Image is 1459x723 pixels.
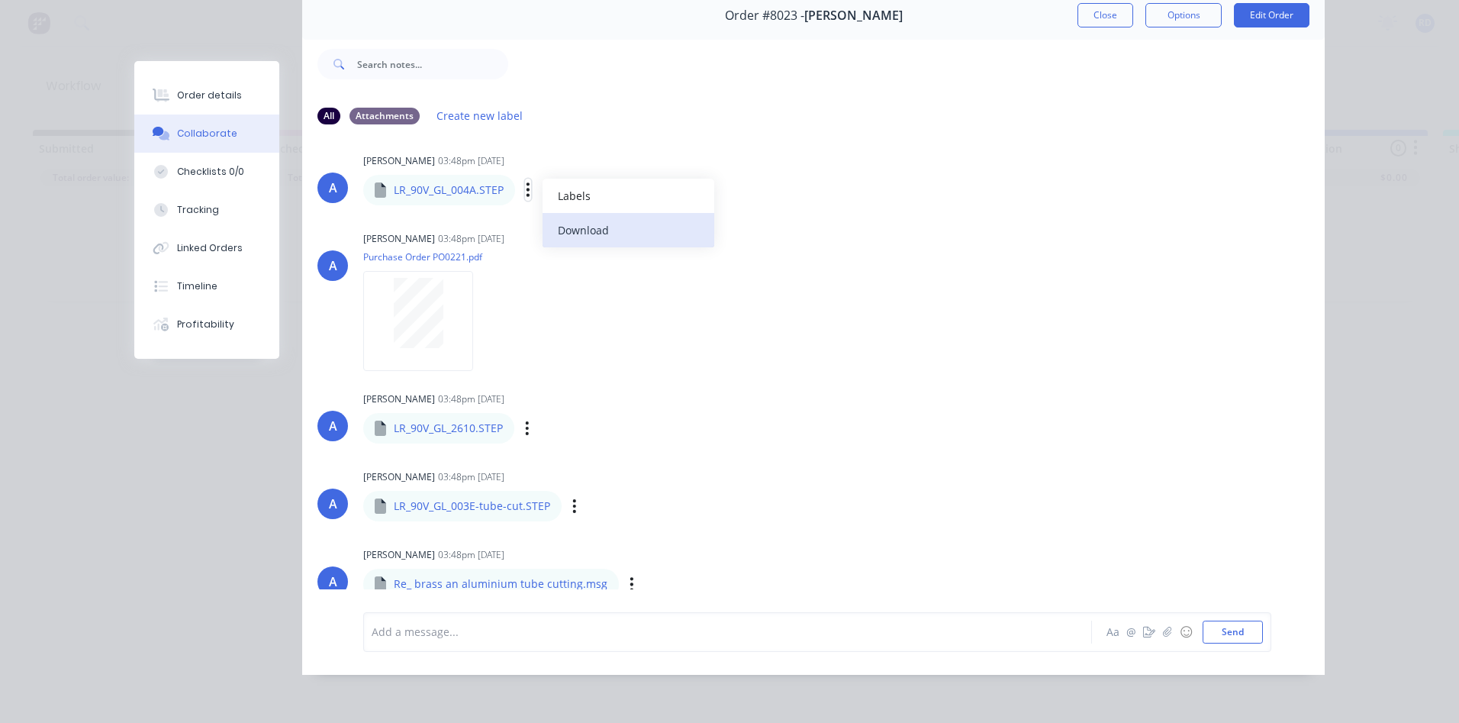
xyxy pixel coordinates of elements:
button: @ [1122,623,1140,641]
span: [PERSON_NAME] [804,8,903,23]
button: Profitability [134,305,279,344]
p: LR_90V_GL_2610.STEP [394,421,503,436]
p: Purchase Order PO0221.pdf [363,250,488,263]
input: Search notes... [357,49,508,79]
button: Checklists 0/0 [134,153,279,191]
div: Order details [177,89,242,102]
div: Tracking [177,203,219,217]
button: Labels [543,179,714,213]
button: Close [1077,3,1133,27]
button: Linked Orders [134,229,279,267]
button: ☺ [1177,623,1195,641]
div: Linked Orders [177,241,243,255]
button: Edit Order [1234,3,1309,27]
div: A [329,257,337,275]
div: A [329,495,337,513]
div: 03:48pm [DATE] [438,470,504,484]
div: [PERSON_NAME] [363,232,435,246]
button: Download [543,213,714,247]
div: A [329,179,337,197]
div: [PERSON_NAME] [363,392,435,406]
div: [PERSON_NAME] [363,470,435,484]
div: 03:48pm [DATE] [438,232,504,246]
button: Aa [1103,623,1122,641]
div: Profitability [177,318,234,331]
button: Collaborate [134,115,279,153]
p: Re_ brass an aluminium tube cutting.msg [394,576,607,592]
p: LR_90V_GL_004A.STEP [394,182,504,198]
button: Options [1145,3,1222,27]
button: Timeline [134,267,279,305]
span: Order #8023 - [725,8,804,23]
div: A [329,417,337,435]
div: Attachments [349,108,420,124]
button: Create new label [429,105,531,126]
p: LR_90V_GL_003E-tube-cut.STEP [394,499,550,514]
button: Tracking [134,191,279,229]
button: Send [1203,621,1263,644]
div: All [317,108,340,124]
button: Order details [134,76,279,115]
div: 03:48pm [DATE] [438,548,504,562]
div: Collaborate [177,127,237,140]
div: Checklists 0/0 [177,165,244,179]
div: [PERSON_NAME] [363,154,435,168]
div: 03:48pm [DATE] [438,392,504,406]
div: [PERSON_NAME] [363,548,435,562]
div: 03:48pm [DATE] [438,154,504,168]
div: A [329,573,337,591]
div: Timeline [177,279,217,293]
